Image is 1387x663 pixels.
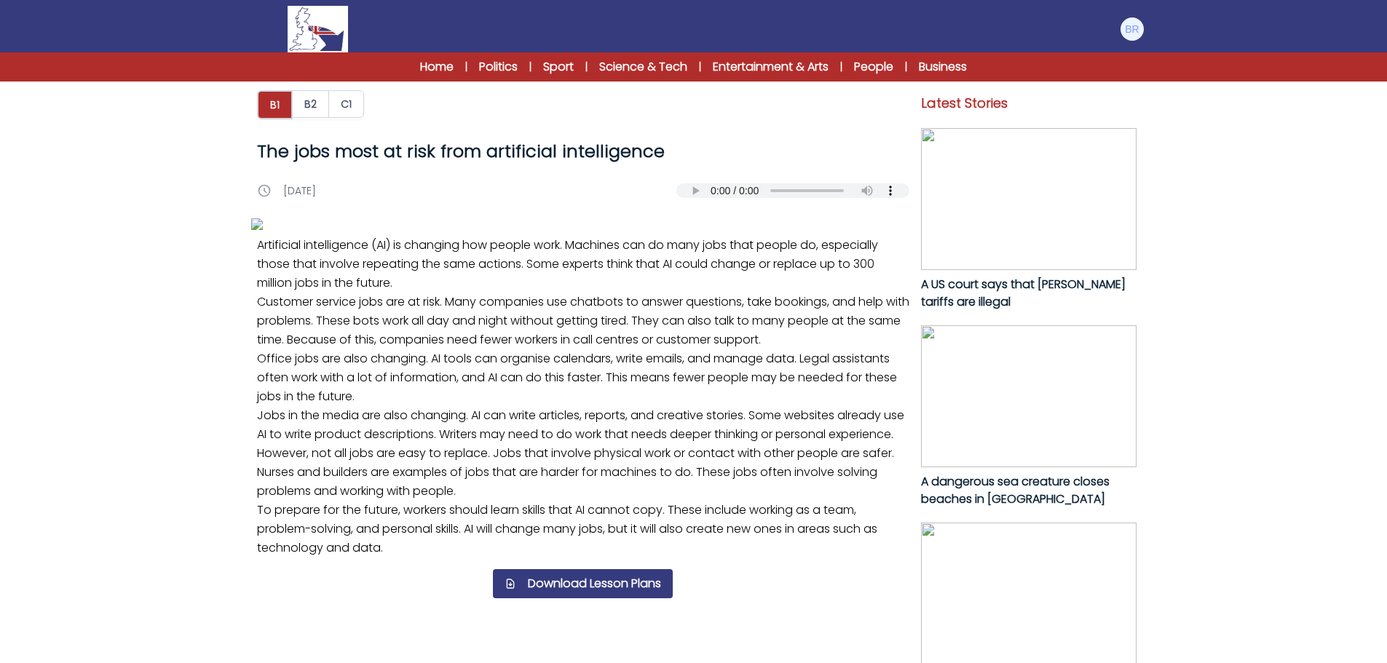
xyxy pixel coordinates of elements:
img: Logo [288,6,347,52]
a: People [854,58,893,76]
a: A dangerous sea creature closes beaches in [GEOGRAPHIC_DATA] [921,325,1137,508]
img: Barbara Rapetti [1121,17,1144,41]
a: Politics [479,58,518,76]
span: | [585,60,588,74]
audio: Your browser does not support the audio element. [676,183,909,198]
a: Business [919,58,967,76]
p: Latest Stories [921,93,1137,114]
a: B2 [293,90,329,119]
a: Sport [543,58,574,76]
a: Logo [242,6,394,52]
h1: The jobs most at risk from artificial intelligence [257,140,909,163]
span: | [699,60,701,74]
button: C1 [328,90,364,118]
button: B2 [292,90,329,118]
img: TTol6ccKfNQcgHn1ETVpi39jKGd56fREY8GgoUaf.jpg [921,325,1137,467]
span: A dangerous sea creature closes beaches in [GEOGRAPHIC_DATA] [921,473,1110,507]
span: | [465,60,467,74]
p: Artificial intelligence (AI) is changing how people work. Machines can do many jobs that people d... [251,230,915,563]
span: | [840,60,842,74]
a: A US court says that [PERSON_NAME] tariffs are illegal [921,128,1137,311]
a: Home [420,58,454,76]
span: | [529,60,532,74]
img: YJrUOaIT8vNxLkJXcFduEiBtHBq0SYo5XXOMEyjM.jpg [921,128,1137,270]
button: B1 [257,90,293,119]
span: | [905,60,907,74]
img: Mc4A3J4fmjCAbhVZ9gickfZg2sVMnQa67NifcKTi.jpg [251,218,915,230]
p: [DATE] [283,183,316,198]
a: C1 [329,90,364,119]
a: Science & Tech [599,58,687,76]
button: Download Lesson Plans [493,569,673,598]
a: Entertainment & Arts [713,58,829,76]
span: A US court says that [PERSON_NAME] tariffs are illegal [921,276,1126,310]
